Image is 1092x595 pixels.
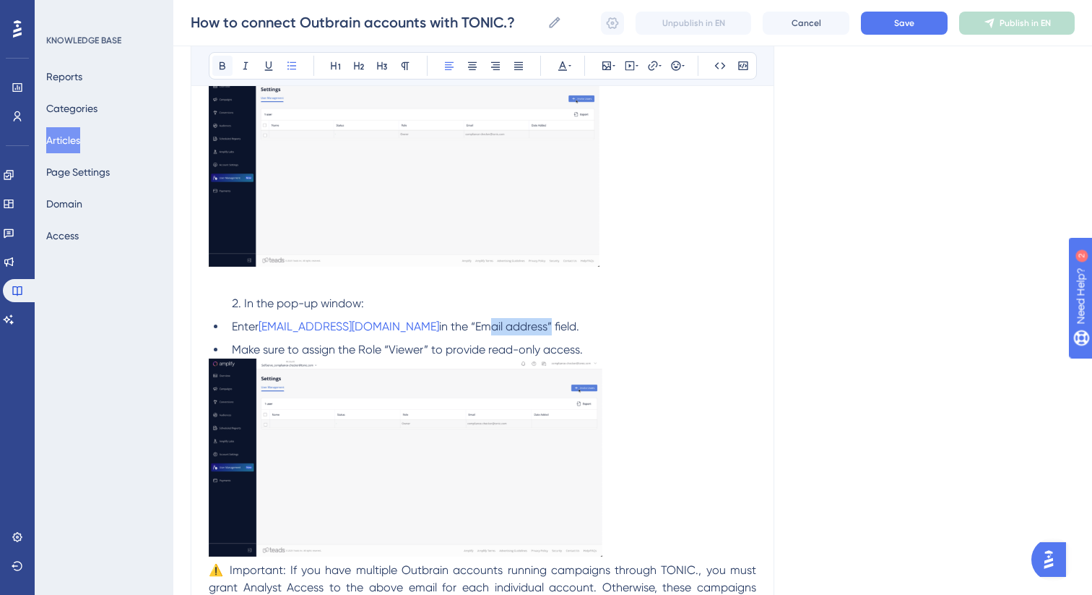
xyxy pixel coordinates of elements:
[894,17,914,29] span: Save
[959,12,1075,35] button: Publish in EN
[46,64,82,90] button: Reports
[46,223,79,249] button: Access
[232,320,259,333] span: Enter
[100,7,105,19] div: 2
[439,320,579,333] span: in the “Email address” field.
[861,12,948,35] button: Save
[46,191,82,217] button: Domain
[662,17,725,29] span: Unpublish in EN
[792,17,821,29] span: Cancel
[191,12,542,33] input: Article Name
[46,35,121,46] div: KNOWLEDGE BASE
[244,296,364,310] span: In the pop-up window:
[259,320,439,333] a: [EMAIL_ADDRESS][DOMAIN_NAME]
[636,12,751,35] button: Unpublish in EN
[34,4,90,21] span: Need Help?
[46,159,110,185] button: Page Settings
[46,127,80,153] button: Articles
[1000,17,1051,29] span: Publish in EN
[46,95,97,121] button: Categories
[232,343,583,356] span: Make sure to assign the Role “Viewer” to provide read-only access.
[763,12,849,35] button: Cancel
[1031,538,1075,581] iframe: UserGuiding AI Assistant Launcher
